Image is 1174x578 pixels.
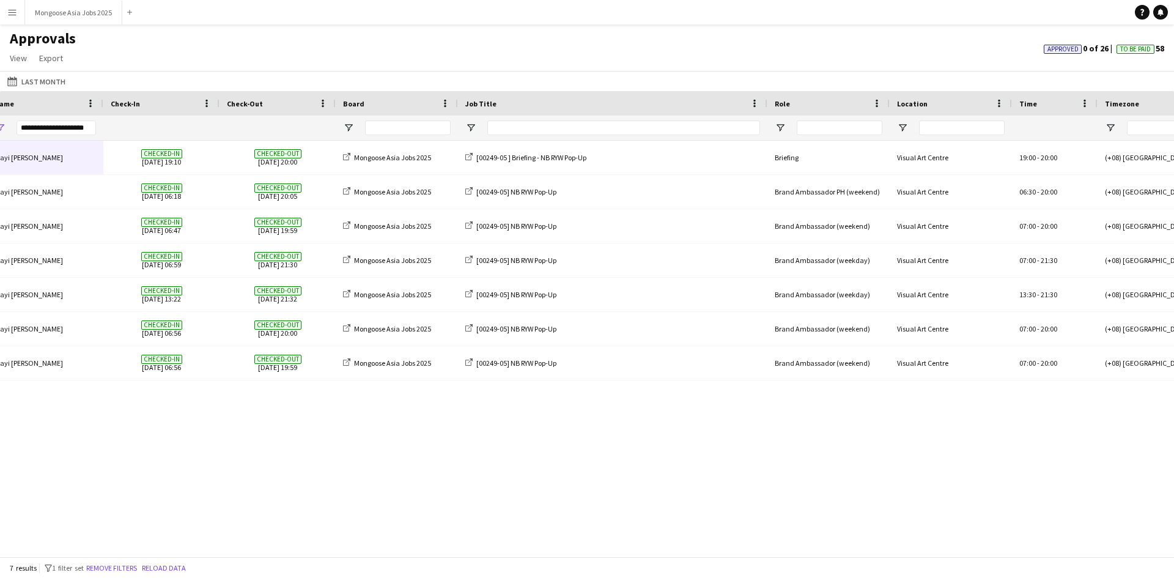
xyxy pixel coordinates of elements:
input: Location Filter Input [919,120,1005,135]
a: [00249-05] NB RYW Pop-Up [465,256,556,265]
span: 13:30 [1019,290,1036,299]
div: Visual Art Centre [890,346,1012,380]
span: [00249-05 ] Briefing - NB RYW Pop-Up [476,153,586,162]
span: 1 filter set [52,563,84,572]
span: Mongoose Asia Jobs 2025 [354,187,431,196]
span: Timezone [1105,99,1139,108]
div: Briefing [767,141,890,174]
span: 07:00 [1019,256,1036,265]
span: Approved [1047,45,1079,53]
button: Mongoose Asia Jobs 2025 [25,1,122,24]
div: Brand Ambassador (weekday) [767,243,890,277]
span: [00249-05] NB RYW Pop-Up [476,187,556,196]
span: 06:30 [1019,187,1036,196]
span: Mongoose Asia Jobs 2025 [354,256,431,265]
div: Visual Art Centre [890,278,1012,311]
div: Brand Ambassador PH (weekend) [767,175,890,209]
span: Time [1019,99,1037,108]
span: Checked-out [254,149,301,158]
button: Open Filter Menu [343,122,354,133]
span: - [1037,153,1039,162]
div: Visual Art Centre [890,243,1012,277]
div: Brand Ambassador (weekend) [767,312,890,346]
a: View [5,50,32,66]
span: [DATE] 06:59 [111,243,212,277]
span: Mongoose Asia Jobs 2025 [354,221,431,231]
span: - [1037,358,1039,368]
span: Checked-in [141,149,182,158]
span: Checked-out [254,355,301,364]
button: Open Filter Menu [897,122,908,133]
span: Checked-out [254,286,301,295]
span: 19:00 [1019,153,1036,162]
a: [00249-05] NB RYW Pop-Up [465,324,556,333]
span: Checked-in [141,355,182,364]
span: Job Title [465,99,497,108]
span: 07:00 [1019,358,1036,368]
span: Checked-out [254,218,301,227]
input: Board Filter Input [365,120,451,135]
a: Mongoose Asia Jobs 2025 [343,290,431,299]
span: [00249-05] NB RYW Pop-Up [476,324,556,333]
div: Visual Art Centre [890,312,1012,346]
span: [DATE] 06:56 [111,312,212,346]
a: [00249-05] NB RYW Pop-Up [465,358,556,368]
a: [00249-05] NB RYW Pop-Up [465,187,556,196]
span: [00249-05] NB RYW Pop-Up [476,256,556,265]
div: Visual Art Centre [890,141,1012,174]
span: - [1037,324,1039,333]
span: 58 [1117,43,1164,54]
span: 07:00 [1019,324,1036,333]
button: Open Filter Menu [465,122,476,133]
span: - [1037,187,1039,196]
a: Mongoose Asia Jobs 2025 [343,324,431,333]
a: Export [34,50,68,66]
a: Mongoose Asia Jobs 2025 [343,187,431,196]
span: Mongoose Asia Jobs 2025 [354,153,431,162]
button: Remove filters [84,561,139,575]
span: Mongoose Asia Jobs 2025 [354,358,431,368]
span: [DATE] 21:32 [227,278,328,311]
button: Open Filter Menu [1105,122,1116,133]
span: [00249-05] NB RYW Pop-Up [476,358,556,368]
span: 21:30 [1041,256,1057,265]
span: Checked-out [254,183,301,193]
span: Checked-in [141,252,182,261]
a: Mongoose Asia Jobs 2025 [343,256,431,265]
a: Mongoose Asia Jobs 2025 [343,153,431,162]
span: 07:00 [1019,221,1036,231]
span: 20:00 [1041,153,1057,162]
span: Checked-out [254,320,301,330]
span: Checked-in [141,286,182,295]
span: Checked-in [141,320,182,330]
div: Brand Ambassador (weekend) [767,346,890,380]
a: [00249-05 ] Briefing - NB RYW Pop-Up [465,153,586,162]
a: [00249-05] NB RYW Pop-Up [465,290,556,299]
span: Board [343,99,364,108]
span: 20:00 [1041,358,1057,368]
span: [DATE] 13:22 [111,278,212,311]
span: 20:00 [1041,221,1057,231]
span: [00249-05] NB RYW Pop-Up [476,290,556,299]
input: Role Filter Input [797,120,882,135]
span: [DATE] 20:05 [227,175,328,209]
a: Mongoose Asia Jobs 2025 [343,358,431,368]
div: Visual Art Centre [890,209,1012,243]
div: Visual Art Centre [890,175,1012,209]
span: [DATE] 06:56 [111,346,212,380]
span: 21:30 [1041,290,1057,299]
span: Role [775,99,790,108]
span: Checked-in [141,183,182,193]
span: Mongoose Asia Jobs 2025 [354,290,431,299]
span: Location [897,99,928,108]
span: Mongoose Asia Jobs 2025 [354,324,431,333]
span: [DATE] 20:00 [227,141,328,174]
button: Last Month [5,74,68,89]
span: [DATE] 19:59 [227,209,328,243]
span: Export [39,53,63,64]
span: [DATE] 06:47 [111,209,212,243]
span: [DATE] 20:00 [227,312,328,346]
span: - [1037,221,1039,231]
span: - [1037,256,1039,265]
span: View [10,53,27,64]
